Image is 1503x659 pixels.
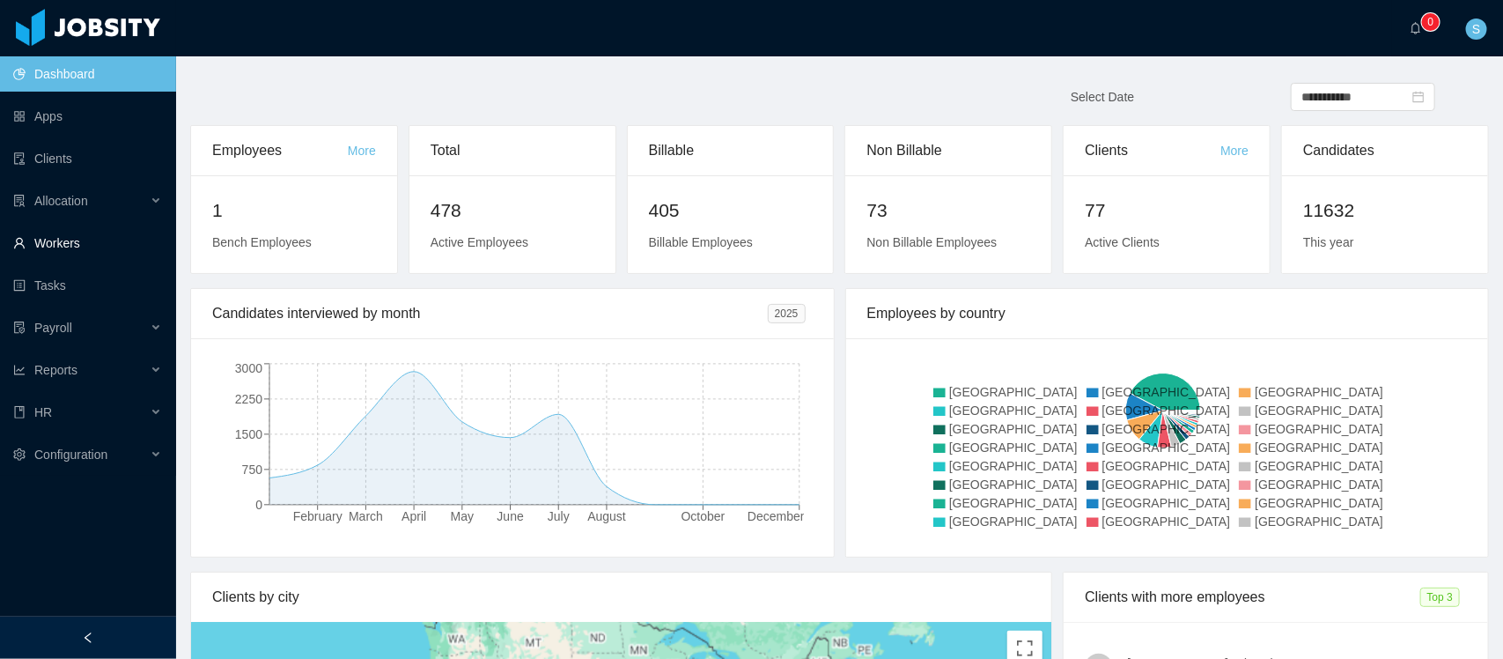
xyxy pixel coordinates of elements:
[13,195,26,207] i: icon: solution
[1085,126,1220,175] div: Clients
[13,268,162,303] a: icon: profileTasks
[1472,19,1480,40] span: S
[587,509,626,523] tspan: August
[1102,496,1231,510] span: [GEOGRAPHIC_DATA]
[1255,441,1383,455] span: [GEOGRAPHIC_DATA]
[866,126,1030,175] div: Non Billable
[682,509,726,523] tspan: October
[1255,385,1383,399] span: [GEOGRAPHIC_DATA]
[1071,90,1134,104] span: Select Date
[34,405,52,419] span: HR
[431,126,594,175] div: Total
[34,448,107,462] span: Configuration
[867,289,1468,338] div: Employees by country
[451,509,474,523] tspan: May
[649,126,813,175] div: Billable
[866,235,997,249] span: Non Billable Employees
[1255,515,1383,529] span: [GEOGRAPHIC_DATA]
[649,196,813,225] h2: 405
[235,427,262,441] tspan: 1500
[1102,385,1231,399] span: [GEOGRAPHIC_DATA]
[949,496,1078,510] span: [GEOGRAPHIC_DATA]
[1255,404,1383,418] span: [GEOGRAPHIC_DATA]
[1303,196,1467,225] h2: 11632
[13,406,26,418] i: icon: book
[1255,422,1383,436] span: [GEOGRAPHIC_DATA]
[949,515,1078,529] span: [GEOGRAPHIC_DATA]
[497,509,524,523] tspan: June
[949,385,1078,399] span: [GEOGRAPHIC_DATA]
[1255,459,1383,473] span: [GEOGRAPHIC_DATA]
[949,459,1078,473] span: [GEOGRAPHIC_DATA]
[235,361,262,375] tspan: 3000
[1410,22,1422,34] i: icon: bell
[242,463,263,477] tspan: 750
[1102,515,1231,529] span: [GEOGRAPHIC_DATA]
[1255,478,1383,492] span: [GEOGRAPHIC_DATA]
[949,404,1078,418] span: [GEOGRAPHIC_DATA]
[212,126,348,175] div: Employees
[402,509,426,523] tspan: April
[13,322,26,334] i: icon: file-protect
[1102,459,1231,473] span: [GEOGRAPHIC_DATA]
[1102,404,1231,418] span: [GEOGRAPHIC_DATA]
[13,99,162,134] a: icon: appstoreApps
[1303,126,1467,175] div: Candidates
[255,498,262,512] tspan: 0
[34,363,77,377] span: Reports
[431,196,594,225] h2: 478
[13,364,26,376] i: icon: line-chart
[649,235,753,249] span: Billable Employees
[13,448,26,461] i: icon: setting
[1085,573,1419,622] div: Clients with more employees
[212,573,1030,622] div: Clients by city
[748,509,805,523] tspan: December
[13,226,162,261] a: icon: userWorkers
[1303,235,1354,249] span: This year
[1255,496,1383,510] span: [GEOGRAPHIC_DATA]
[1085,196,1249,225] h2: 77
[348,144,376,158] a: More
[1220,144,1249,158] a: More
[235,392,262,406] tspan: 2250
[1102,422,1231,436] span: [GEOGRAPHIC_DATA]
[1085,235,1160,249] span: Active Clients
[212,289,768,338] div: Candidates interviewed by month
[1102,441,1231,455] span: [GEOGRAPHIC_DATA]
[866,196,1030,225] h2: 73
[34,194,88,208] span: Allocation
[13,56,162,92] a: icon: pie-chartDashboard
[949,441,1078,455] span: [GEOGRAPHIC_DATA]
[349,509,383,523] tspan: March
[13,141,162,176] a: icon: auditClients
[1412,91,1425,103] i: icon: calendar
[949,478,1078,492] span: [GEOGRAPHIC_DATA]
[768,304,806,323] span: 2025
[431,235,528,249] span: Active Employees
[212,196,376,225] h2: 1
[1420,588,1460,607] span: Top 3
[34,321,72,335] span: Payroll
[949,422,1078,436] span: [GEOGRAPHIC_DATA]
[1102,478,1231,492] span: [GEOGRAPHIC_DATA]
[293,509,343,523] tspan: February
[212,235,312,249] span: Bench Employees
[1422,13,1440,31] sup: 0
[548,509,570,523] tspan: July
